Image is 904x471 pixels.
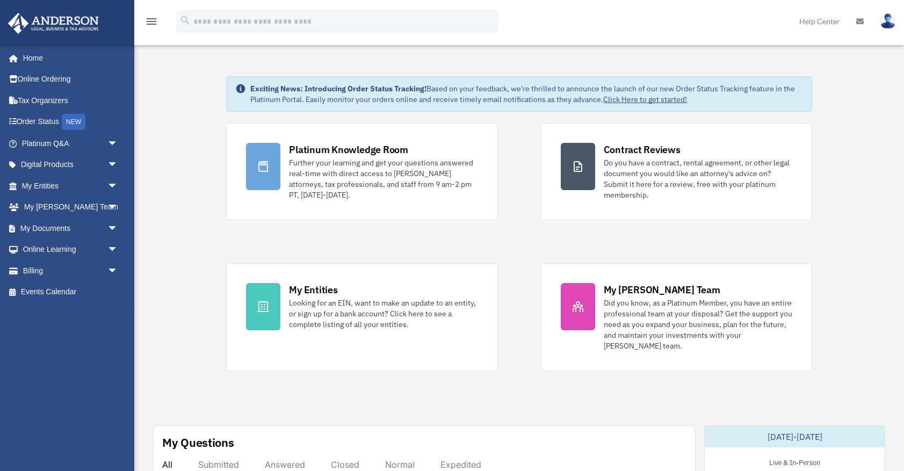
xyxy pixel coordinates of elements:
[107,197,129,219] span: arrow_drop_down
[8,260,134,281] a: Billingarrow_drop_down
[107,133,129,155] span: arrow_drop_down
[250,83,802,105] div: Based on your feedback, we're thrilled to announce the launch of our new Order Status Tracking fe...
[880,13,896,29] img: User Pic
[62,114,85,130] div: NEW
[107,260,129,282] span: arrow_drop_down
[107,239,129,261] span: arrow_drop_down
[705,426,885,447] div: [DATE]-[DATE]
[8,175,134,197] a: My Entitiesarrow_drop_down
[8,281,134,303] a: Events Calendar
[107,218,129,240] span: arrow_drop_down
[604,283,720,296] div: My [PERSON_NAME] Team
[604,143,681,156] div: Contract Reviews
[541,263,812,371] a: My [PERSON_NAME] Team Did you know, as a Platinum Member, you have an entire professional team at...
[145,15,158,28] i: menu
[289,298,478,330] div: Looking for an EIN, want to make an update to an entity, or sign up for a bank account? Click her...
[8,111,134,133] a: Order StatusNEW
[289,143,408,156] div: Platinum Knowledge Room
[162,434,234,451] div: My Questions
[604,298,792,351] div: Did you know, as a Platinum Member, you have an entire professional team at your disposal? Get th...
[265,459,305,470] div: Answered
[8,239,134,260] a: Online Learningarrow_drop_down
[761,456,829,467] div: Live & In-Person
[440,459,481,470] div: Expedited
[179,15,191,26] i: search
[289,157,478,200] div: Further your learning and get your questions answered real-time with direct access to [PERSON_NAM...
[8,218,134,239] a: My Documentsarrow_drop_down
[107,175,129,197] span: arrow_drop_down
[145,19,158,28] a: menu
[604,157,792,200] div: Do you have a contract, rental agreement, or other legal document you would like an attorney's ad...
[5,13,102,34] img: Anderson Advisors Platinum Portal
[226,263,497,371] a: My Entities Looking for an EIN, want to make an update to an entity, or sign up for a bank accoun...
[8,197,134,218] a: My [PERSON_NAME] Teamarrow_drop_down
[385,459,415,470] div: Normal
[226,123,497,220] a: Platinum Knowledge Room Further your learning and get your questions answered real-time with dire...
[289,283,337,296] div: My Entities
[8,69,134,90] a: Online Ordering
[8,154,134,176] a: Digital Productsarrow_drop_down
[107,154,129,176] span: arrow_drop_down
[541,123,812,220] a: Contract Reviews Do you have a contract, rental agreement, or other legal document you would like...
[8,90,134,111] a: Tax Organizers
[331,459,359,470] div: Closed
[162,459,172,470] div: All
[8,133,134,154] a: Platinum Q&Aarrow_drop_down
[250,84,426,93] strong: Exciting News: Introducing Order Status Tracking!
[8,47,129,69] a: Home
[198,459,239,470] div: Submitted
[603,95,687,104] a: Click Here to get started!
